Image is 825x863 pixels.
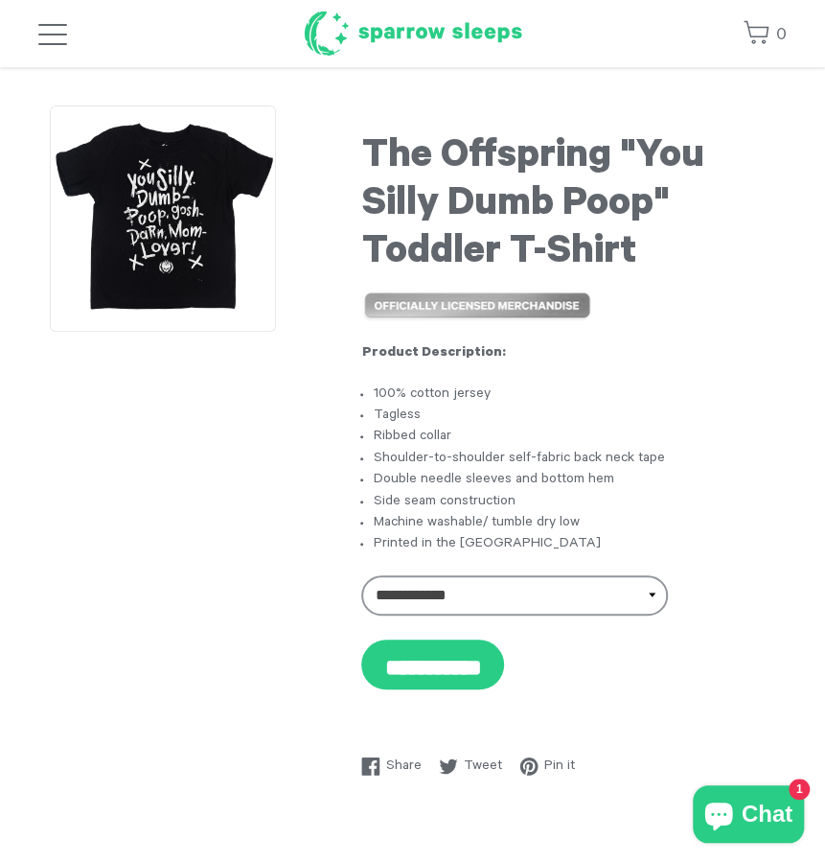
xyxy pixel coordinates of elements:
span: Share [385,757,421,778]
li: Side seam construction [373,492,775,513]
li: Ribbed collar [373,427,775,448]
li: Machine washable/ tumble dry low [373,513,775,534]
span: Tweet [463,757,501,778]
span: Printed in the [GEOGRAPHIC_DATA] [373,537,600,552]
inbox-online-store-chat: Shopify online store chat [687,785,810,848]
img: The Offspring "You Silly Dumb Poop" Toddler T-Shirt [50,105,276,332]
h1: The Offspring "You Silly Dumb Poop" Toddler T-Shirt [361,135,775,279]
span: Tagless [373,408,420,424]
a: 0 [743,14,787,56]
h1: Sparrow Sleeps [303,10,523,58]
li: Shoulder-to-shoulder self-fabric back neck tape [373,449,775,470]
span: Pin it [543,757,574,778]
li: Double needle sleeves and bottom hem [373,470,775,491]
span: 100% cotton jersey [373,387,490,403]
strong: Product Description: [361,346,505,362]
